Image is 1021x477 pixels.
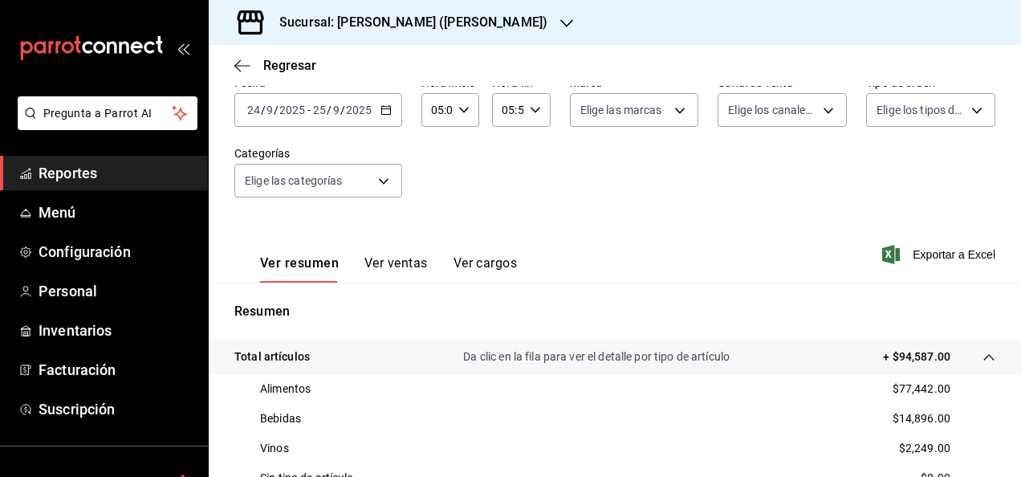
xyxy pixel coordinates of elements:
span: Menú [39,202,195,223]
span: Inventarios [39,320,195,341]
span: / [327,104,332,116]
span: / [261,104,266,116]
p: Alimentos [260,381,311,397]
span: Elige las marcas [580,102,662,118]
p: Da clic en la fila para ver el detalle por tipo de artículo [463,349,730,365]
label: Categorías [234,148,402,159]
span: Regresar [263,58,316,73]
span: Elige los canales de venta [728,102,817,118]
input: -- [266,104,274,116]
span: Pregunta a Parrot AI [43,105,173,122]
button: Ver resumen [260,255,339,283]
a: Pregunta a Parrot AI [11,116,197,133]
input: -- [312,104,327,116]
p: Resumen [234,302,995,321]
input: -- [246,104,261,116]
div: navigation tabs [260,255,517,283]
p: Vinos [260,440,289,457]
h3: Sucursal: [PERSON_NAME] ([PERSON_NAME]) [266,13,547,32]
label: Hora inicio [421,77,479,88]
button: open_drawer_menu [177,42,189,55]
button: Ver ventas [364,255,428,283]
button: Pregunta a Parrot AI [18,96,197,130]
span: Personal [39,280,195,302]
p: $14,896.00 [893,410,950,427]
button: Regresar [234,58,316,73]
span: / [340,104,345,116]
p: $77,442.00 [893,381,950,397]
span: Reportes [39,162,195,184]
span: Elige los tipos de orden [877,102,966,118]
span: Elige las categorías [245,173,343,189]
p: $2,249.00 [899,440,950,457]
span: / [274,104,279,116]
p: Bebidas [260,410,301,427]
span: Facturación [39,359,195,381]
p: Total artículos [234,349,310,365]
input: ---- [279,104,306,116]
span: Suscripción [39,398,195,420]
input: -- [332,104,340,116]
label: Fecha [234,77,402,88]
input: ---- [345,104,372,116]
span: Configuración [39,241,195,263]
button: Exportar a Excel [885,245,995,264]
span: - [307,104,311,116]
label: Hora fin [492,77,550,88]
p: + $94,587.00 [883,349,950,365]
button: Ver cargos [454,255,518,283]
